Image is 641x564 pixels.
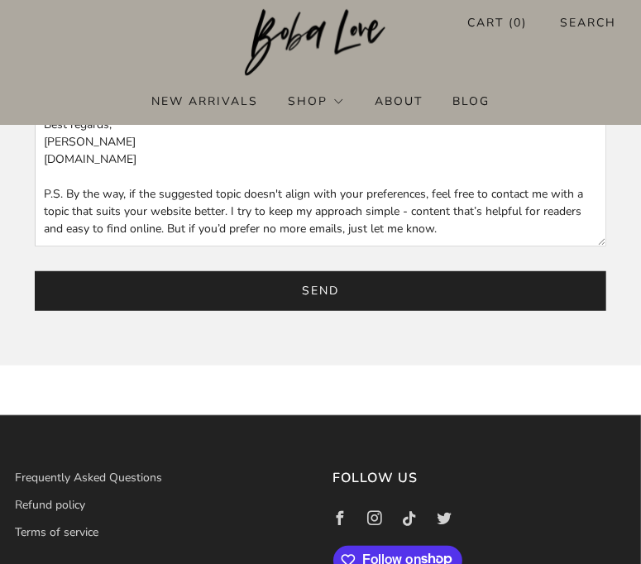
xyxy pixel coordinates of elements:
[288,88,344,114] a: Shop
[375,88,423,114] a: About
[560,9,616,36] a: Search
[514,15,522,31] items-count: 0
[245,9,396,78] a: Boba Love
[15,470,162,485] a: Frequently Asked Questions
[245,9,396,77] img: Boba Love
[333,466,627,490] h3: Follow us
[151,88,258,114] a: New Arrivals
[15,524,98,540] a: Terms of service
[452,88,490,114] a: Blog
[467,9,527,36] a: Cart
[15,497,85,513] a: Refund policy
[35,271,606,311] input: Send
